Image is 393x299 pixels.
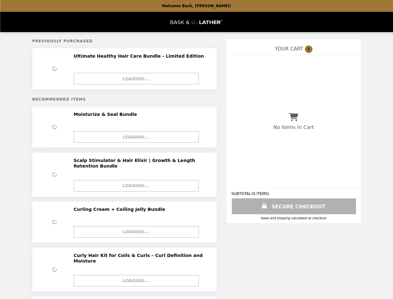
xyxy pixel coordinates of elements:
[275,46,303,52] span: YOUR CART
[74,253,207,264] h2: Curly Hair Kit for Coils & Curls – Curl Definition and Moisture
[171,16,223,28] img: Brand Logo
[305,45,312,53] span: 0
[251,192,269,196] span: ( 0 ITEMS )
[232,192,252,196] span: SUBTOTAL
[32,97,217,102] h5: Recommended Items
[273,124,314,130] p: No Items In Cart
[74,53,207,59] h2: Ultimate Healthy Hair Care Bundle - Limited Edition
[74,112,140,117] h2: Moisturize & Seal Bundle
[162,4,231,8] p: Welcome Back, [PERSON_NAME]!
[74,206,168,212] h2: Curling Cream + Coiling Jelly Bundle
[232,216,356,220] div: Taxes and Shipping calculated at checkout
[32,39,217,43] h5: Previously Purchased
[74,158,207,169] h2: Scalp Stimulator & Hair Elixir | Growth & Length Retention Bundle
